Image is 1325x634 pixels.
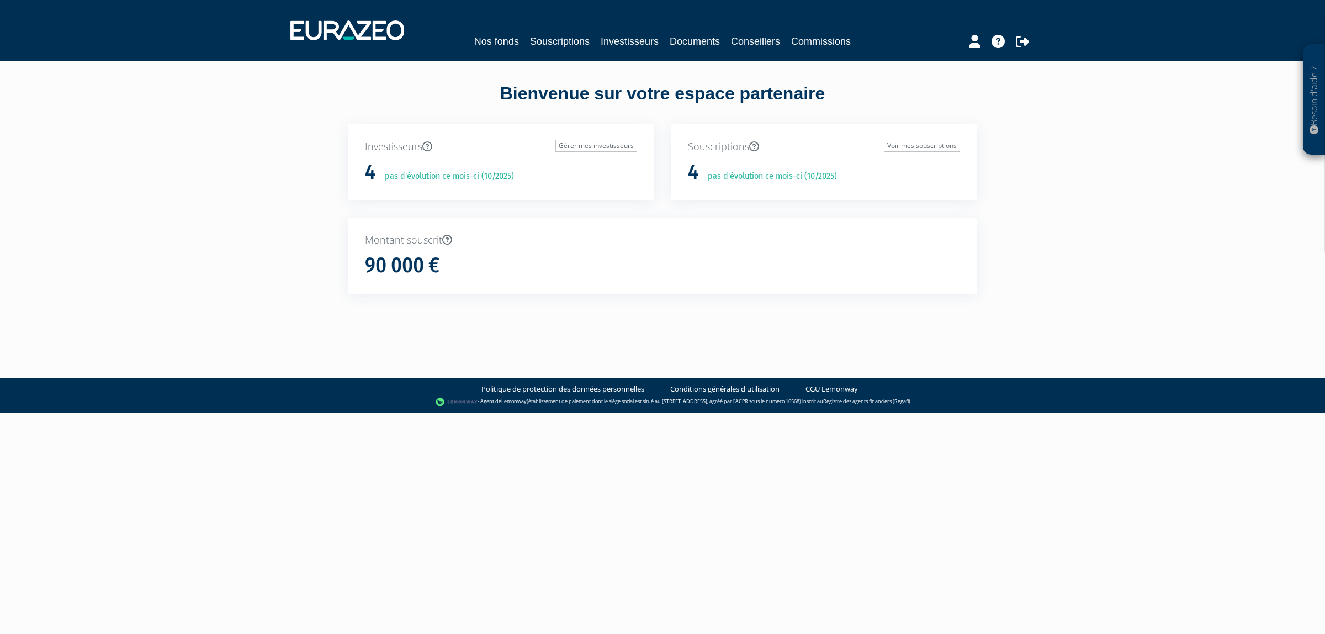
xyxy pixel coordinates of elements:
a: Lemonway [501,398,527,405]
p: pas d'évolution ce mois-ci (10/2025) [700,170,837,183]
a: Nos fonds [474,34,519,49]
a: Conseillers [731,34,780,49]
a: Conditions générales d'utilisation [670,384,780,394]
a: Documents [670,34,720,49]
img: 1732889491-logotype_eurazeo_blanc_rvb.png [290,20,404,40]
h1: 4 [365,161,375,184]
img: logo-lemonway.png [436,397,478,408]
p: Besoin d'aide ? [1308,50,1321,150]
a: Politique de protection des données personnelles [481,384,644,394]
a: Gérer mes investisseurs [555,140,637,152]
div: - Agent de (établissement de paiement dont le siège social est situé au [STREET_ADDRESS], agréé p... [11,397,1314,408]
div: Bienvenue sur votre espace partenaire [340,81,985,124]
p: Souscriptions [688,140,960,154]
p: Montant souscrit [365,233,960,247]
a: Commissions [791,34,851,49]
p: Investisseurs [365,140,637,154]
a: Investisseurs [601,34,659,49]
h1: 4 [688,161,698,184]
p: pas d'évolution ce mois-ci (10/2025) [377,170,514,183]
a: Voir mes souscriptions [884,140,960,152]
a: Souscriptions [530,34,590,49]
h1: 90 000 € [365,254,439,277]
a: CGU Lemonway [805,384,858,394]
a: Registre des agents financiers (Regafi) [823,398,910,405]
